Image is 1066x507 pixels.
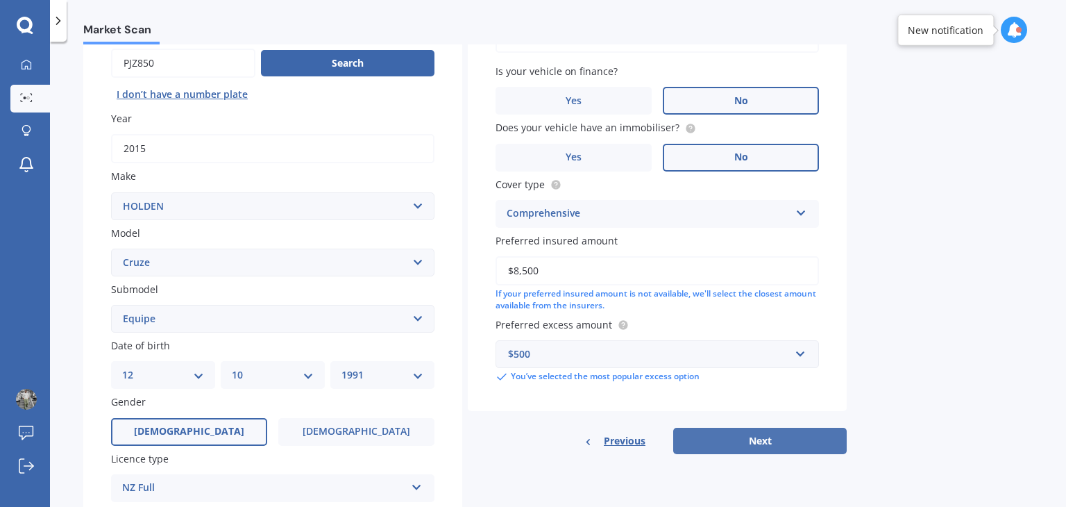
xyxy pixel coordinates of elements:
input: Enter plate number [111,49,255,78]
span: Preferred insured amount [496,234,618,247]
span: Is your vehicle on finance? [496,65,618,78]
span: Preferred excess amount [496,318,612,331]
span: Cover type [496,178,545,191]
span: Previous [604,431,645,451]
span: Year [111,112,132,125]
span: Make [111,170,136,183]
span: [DEMOGRAPHIC_DATA] [303,426,410,438]
div: $500 [508,347,790,362]
div: NZ Full [122,480,405,497]
img: ACg8ocIhAap8_b4WzBZPOFaqikOJtl-VCxJcvnRv7oP0DIBYY72YlUX_jw=s96-c [16,389,37,410]
div: If your preferred insured amount is not available, we'll select the closest amount available from... [496,288,819,312]
div: You’ve selected the most popular excess option [496,371,819,383]
div: Comprehensive [507,206,790,222]
span: Model [111,226,140,240]
button: Next [673,428,847,454]
input: Enter amount [496,256,819,285]
span: Yes [566,151,582,163]
span: Submodel [111,283,158,296]
button: Search [261,50,434,76]
input: YYYY [111,134,434,163]
span: [DEMOGRAPHIC_DATA] [134,426,244,438]
span: No [734,95,748,107]
span: Does your vehicle have an immobiliser? [496,122,679,135]
span: Yes [566,95,582,107]
span: Licence type [111,452,169,465]
span: No [734,151,748,163]
span: Gender [111,396,146,409]
span: Market Scan [83,23,160,42]
div: New notification [908,23,983,37]
button: I don’t have a number plate [111,83,253,106]
span: Date of birth [111,339,170,352]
